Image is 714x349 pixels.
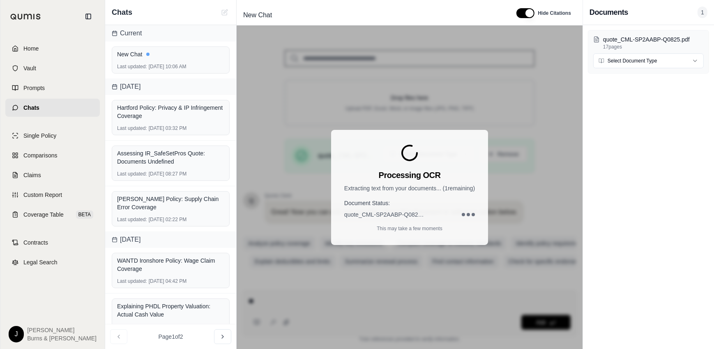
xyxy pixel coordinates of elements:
div: [DATE] 02:22 PM [117,216,224,223]
div: [DATE] 03:32 PM [117,125,224,132]
span: Home [23,44,39,53]
div: [DATE] 04:42 PM [117,278,224,284]
span: Last updated: [117,125,147,132]
h3: Documents [590,7,628,18]
a: Legal Search [5,253,100,271]
a: Coverage TableBETA [5,206,100,224]
span: Page 1 of 2 [159,333,183,341]
span: Last updated: [117,63,147,70]
div: Assessing IR_SafeSetPros Quote: Documents Undefined [117,149,224,166]
button: Cannot create new chat while OCR is processing [220,7,230,17]
span: Burns & [PERSON_NAME] [27,334,97,342]
span: [PERSON_NAME] [27,326,97,334]
div: WANTD Ironshore Policy: Wage Claim Coverage [117,257,224,273]
span: Legal Search [23,258,58,266]
span: Contracts [23,238,48,247]
span: Chats [112,7,132,18]
button: Collapse sidebar [82,10,95,23]
a: Vault [5,59,100,77]
span: Prompts [23,84,45,92]
div: Explaining PHDL Property Valuation: Actual Cash Value [117,302,224,319]
a: Prompts [5,79,100,97]
a: Contracts [5,233,100,252]
button: quote_CML-SP2AABP-Q0825.pdf17pages [593,35,704,50]
span: Hide Citations [538,10,571,16]
span: quote_CML-SP2AABP-Q0825.pdf [344,210,426,219]
a: Custom Report [5,186,100,204]
span: Claims [23,171,41,179]
div: [DATE] 10:06 AM [117,63,224,70]
span: Coverage Table [23,210,64,219]
span: BETA [76,210,93,219]
a: Chats [5,99,100,117]
span: Vault [23,64,36,72]
h3: Processing OCR [379,169,441,181]
span: New Chat [240,9,275,22]
div: Current [105,25,236,42]
p: Extracting text from your documents... ( 1 remaining) [344,184,475,192]
p: 17 pages [603,44,704,50]
div: [DATE] 04:07 PM [117,324,224,330]
div: [DATE] [105,231,236,248]
div: J [9,326,24,342]
span: Last updated: [117,324,147,330]
a: Comparisons [5,146,100,164]
span: 1 [698,7,707,18]
span: Last updated: [117,278,147,284]
a: Claims [5,166,100,184]
a: Single Policy [5,127,100,145]
div: Edit Title [240,9,507,22]
span: Last updated: [117,171,147,177]
div: [PERSON_NAME] Policy: Supply Chain Error Coverage [117,195,224,211]
div: New Chat [117,50,224,58]
div: [DATE] 08:27 PM [117,171,224,177]
p: This may take a few moments [377,225,442,232]
h4: Document Status: [344,199,475,207]
img: Qumis Logo [10,14,41,20]
a: Home [5,39,100,58]
span: Last updated: [117,216,147,223]
span: Single Policy [23,132,56,140]
p: quote_CML-SP2AABP-Q0825.pdf [603,35,704,44]
span: Comparisons [23,151,57,159]
span: Chats [23,104,39,112]
span: Custom Report [23,191,62,199]
div: Hartford Policy: Privacy & IP Infringement Coverage [117,104,224,120]
div: [DATE] [105,79,236,95]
